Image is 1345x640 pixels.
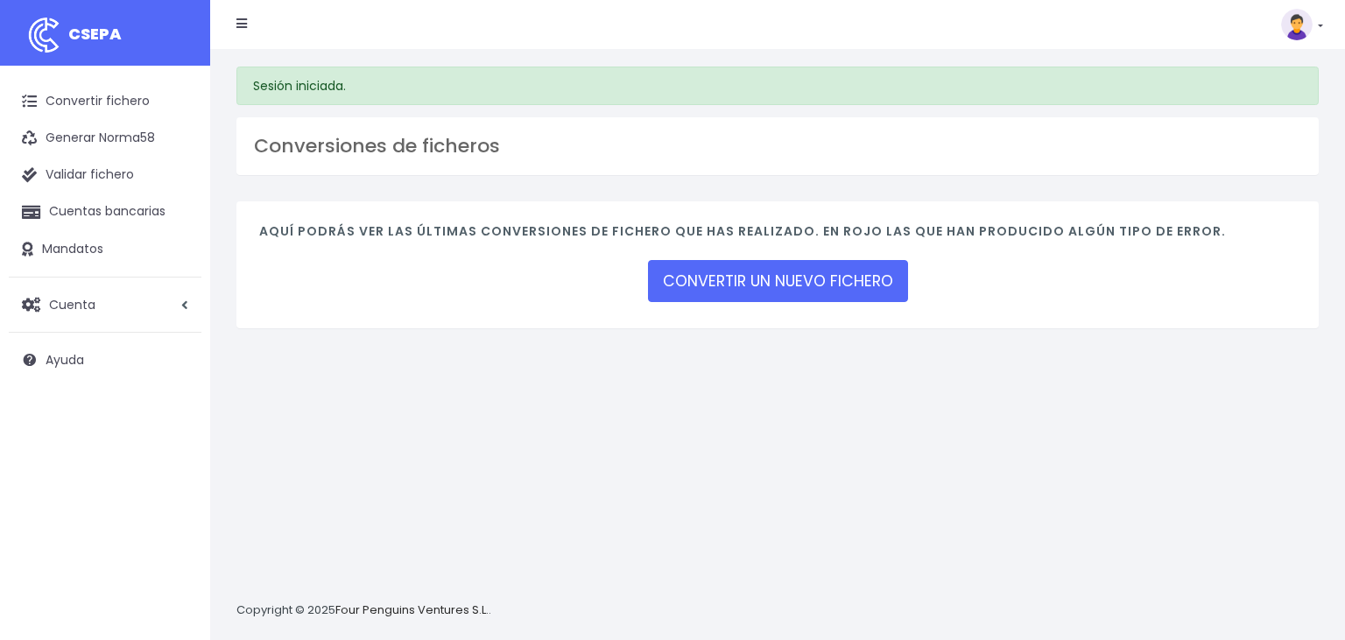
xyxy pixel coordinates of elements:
[9,231,201,268] a: Mandatos
[236,67,1319,105] div: Sesión iniciada.
[9,120,201,157] a: Generar Norma58
[236,601,491,620] p: Copyright © 2025 .
[259,224,1296,248] h4: Aquí podrás ver las últimas conversiones de fichero que has realizado. En rojo las que han produc...
[1281,9,1313,40] img: profile
[9,286,201,323] a: Cuenta
[49,295,95,313] span: Cuenta
[68,23,122,45] span: CSEPA
[9,83,201,120] a: Convertir fichero
[22,13,66,57] img: logo
[648,260,908,302] a: CONVERTIR UN NUEVO FICHERO
[335,601,489,618] a: Four Penguins Ventures S.L.
[9,157,201,193] a: Validar fichero
[254,135,1301,158] h3: Conversiones de ficheros
[9,193,201,230] a: Cuentas bancarias
[46,351,84,369] span: Ayuda
[9,341,201,378] a: Ayuda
